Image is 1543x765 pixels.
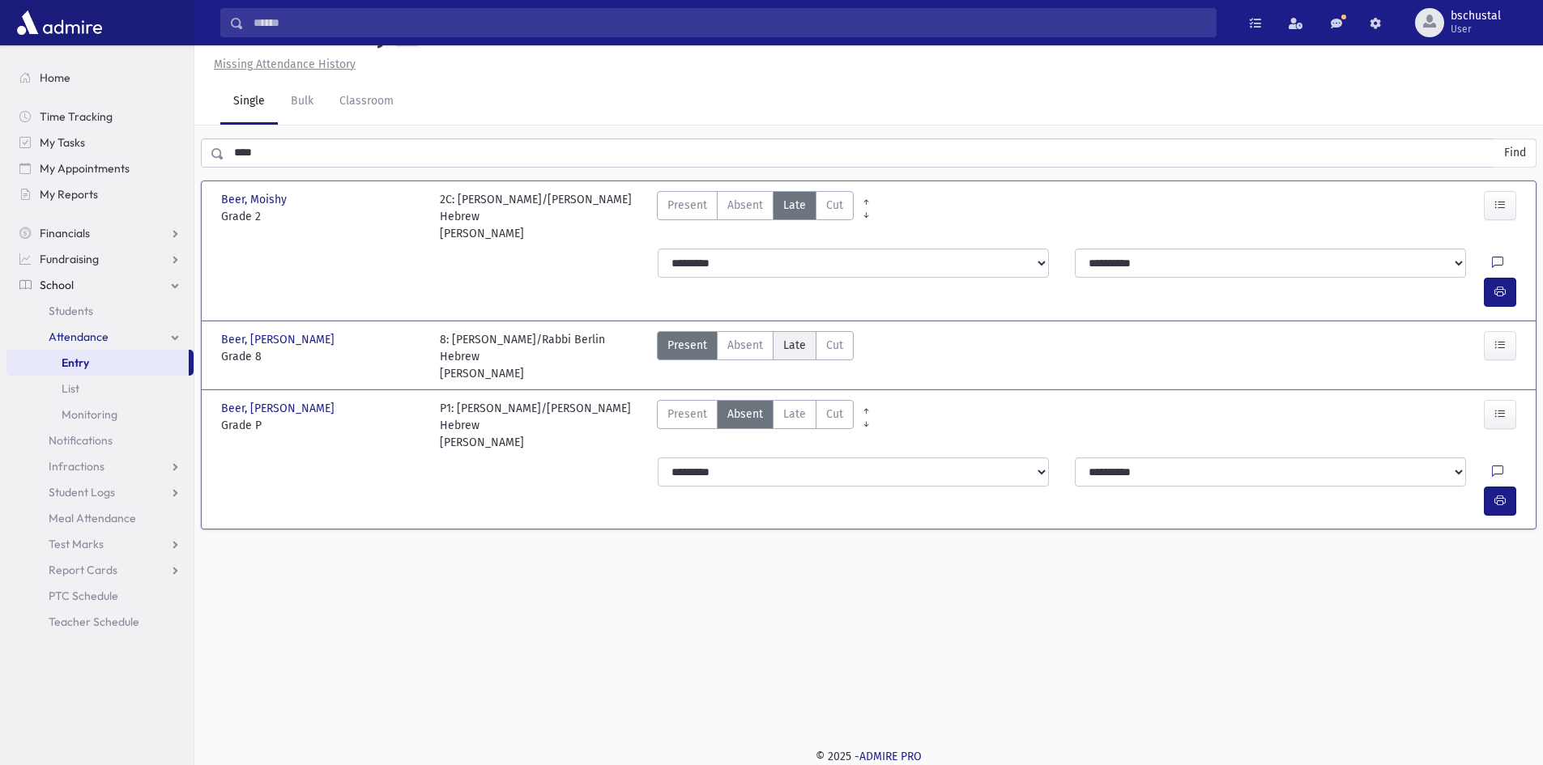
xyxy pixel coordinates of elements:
a: PTC Schedule [6,583,194,609]
span: My Reports [40,187,98,202]
span: Late [783,197,806,214]
span: Present [667,406,707,423]
span: Absent [727,337,763,354]
span: Infractions [49,459,104,474]
a: Missing Attendance History [207,57,356,71]
a: My Appointments [6,155,194,181]
div: AttTypes [657,400,854,451]
span: List [62,381,79,396]
a: Fundraising [6,246,194,272]
a: Home [6,65,194,91]
span: Time Tracking [40,109,113,124]
span: Late [783,337,806,354]
span: Fundraising [40,252,99,266]
span: Test Marks [49,537,104,551]
span: Cut [826,337,843,354]
span: Present [667,197,707,214]
a: Teacher Schedule [6,609,194,635]
span: Attendance [49,329,109,344]
span: Meal Attendance [49,511,136,525]
span: Report Cards [49,563,117,577]
span: Grade 2 [221,208,424,225]
span: Absent [727,197,763,214]
span: Absent [727,406,763,423]
span: Monitoring [62,407,117,422]
a: Notifications [6,427,194,453]
a: Time Tracking [6,104,194,130]
span: Beer, [PERSON_NAME] [221,400,338,417]
span: Present [667,337,707,354]
a: My Reports [6,181,194,207]
button: Find [1494,139,1536,167]
span: My Tasks [40,135,85,150]
a: Entry [6,350,189,376]
a: Financials [6,220,194,246]
a: Infractions [6,453,194,479]
span: Grade 8 [221,348,424,365]
span: School [40,278,74,292]
div: 8: [PERSON_NAME]/Rabbi Berlin Hebrew [PERSON_NAME] [440,331,642,382]
span: Cut [826,406,843,423]
a: Bulk [278,79,326,125]
span: Grade P [221,417,424,434]
span: My Appointments [40,161,130,176]
a: Report Cards [6,557,194,583]
a: Classroom [326,79,407,125]
span: Beer, [PERSON_NAME] [221,331,338,348]
a: List [6,376,194,402]
span: Cut [826,197,843,214]
span: Beer, Moishy [221,191,290,208]
span: Teacher Schedule [49,614,139,629]
div: © 2025 - [220,748,1517,765]
a: Single [220,79,278,125]
div: AttTypes [657,331,854,382]
span: Home [40,70,70,85]
span: Students [49,304,93,318]
span: Financials [40,226,90,240]
a: Monitoring [6,402,194,427]
a: Test Marks [6,531,194,557]
a: Attendance [6,324,194,350]
span: Student Logs [49,485,115,499]
div: AttTypes [657,191,854,242]
div: 2C: [PERSON_NAME]/[PERSON_NAME] Hebrew [PERSON_NAME] [440,191,642,242]
a: My Tasks [6,130,194,155]
a: Student Logs [6,479,194,505]
u: Missing Attendance History [214,57,356,71]
span: bschustal [1451,10,1501,23]
span: User [1451,23,1501,36]
span: Entry [62,355,89,370]
span: PTC Schedule [49,589,118,603]
img: AdmirePro [13,6,106,39]
a: Students [6,298,194,324]
span: Notifications [49,433,113,448]
a: School [6,272,194,298]
input: Search [244,8,1216,37]
a: Meal Attendance [6,505,194,531]
span: Late [783,406,806,423]
div: P1: [PERSON_NAME]/[PERSON_NAME] Hebrew [PERSON_NAME] [440,400,642,451]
